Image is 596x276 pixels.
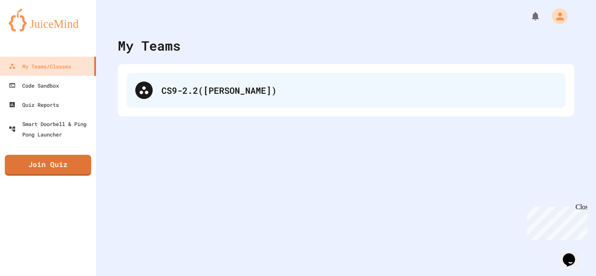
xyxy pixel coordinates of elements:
[9,61,71,72] div: My Teams/Classes
[514,9,543,24] div: My Notifications
[118,36,181,55] div: My Teams
[127,73,565,108] div: CS9-2.2([PERSON_NAME])
[559,241,587,267] iframe: chat widget
[524,203,587,240] iframe: chat widget
[9,99,59,110] div: Quiz Reports
[3,3,60,55] div: Chat with us now!Close
[9,119,92,140] div: Smart Doorbell & Ping Pong Launcher
[5,155,91,176] a: Join Quiz
[9,9,87,31] img: logo-orange.svg
[9,80,59,91] div: Code Sandbox
[161,84,557,97] div: CS9-2.2([PERSON_NAME])
[543,6,570,26] div: My Account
